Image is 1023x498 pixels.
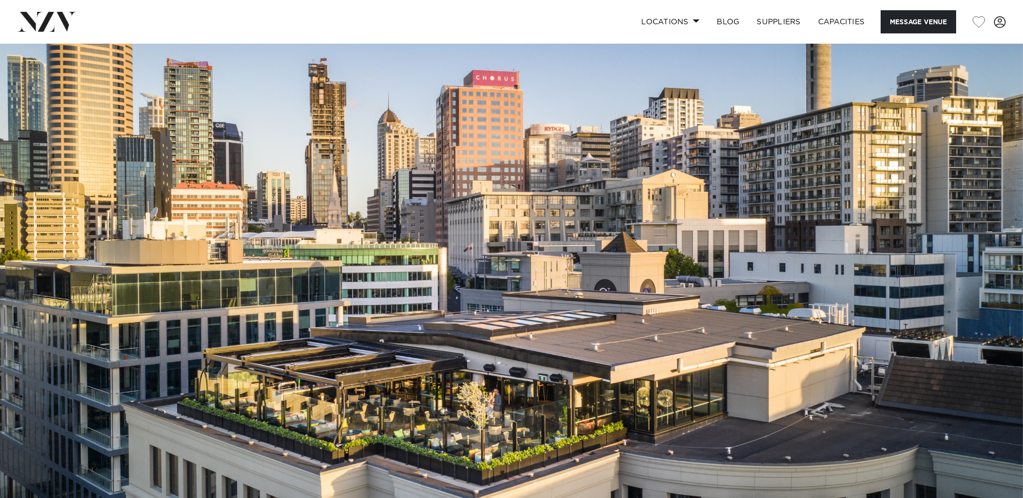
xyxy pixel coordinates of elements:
a: Capacities [809,10,874,33]
img: nzv-logo.png [17,12,76,31]
a: BLOG [708,10,748,33]
a: Locations [633,10,708,33]
a: SUPPLIERS [748,10,809,33]
button: Message Venue [881,10,956,33]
